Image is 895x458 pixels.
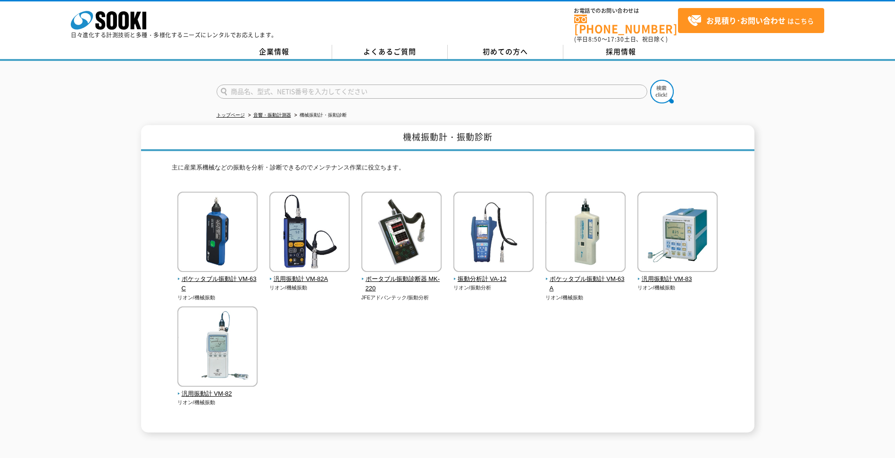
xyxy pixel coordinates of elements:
[177,399,258,407] p: リオン/機械振動
[607,35,624,43] span: 17:30
[453,192,534,274] img: 振動分析計 VA-12
[545,294,626,302] p: リオン/機械振動
[269,274,350,284] span: 汎用振動計 VM-82A
[177,192,258,274] img: ポケッタブル振動計 VM-63C
[332,45,448,59] a: よくあるご質問
[545,265,626,294] a: ポケッタブル振動計 VM-63A
[483,46,528,57] span: 初めての方へ
[574,8,678,14] span: お電話でのお問い合わせは
[217,85,647,99] input: 商品名、型式、NETIS番号を入力してください
[141,125,754,151] h1: 機械振動計・振動診断
[361,192,442,274] img: ポータブル振動診断器 MK-220
[678,8,824,33] a: お見積り･お問い合わせはこちら
[637,192,718,274] img: 汎用振動計 VM-83
[545,192,626,274] img: ポケッタブル振動計 VM-63A
[177,389,258,399] span: 汎用振動計 VM-82
[545,274,626,294] span: ポケッタブル振動計 VM-63A
[687,14,814,28] span: はこちら
[269,265,350,284] a: 汎用振動計 VM-82A
[253,112,291,118] a: 音響・振動計測器
[574,15,678,34] a: [PHONE_NUMBER]
[293,110,347,120] li: 機械振動計・振動診断
[637,265,718,284] a: 汎用振動計 VM-83
[177,274,258,294] span: ポケッタブル振動計 VM-63C
[217,45,332,59] a: 企業情報
[269,192,350,274] img: 汎用振動計 VM-82A
[177,306,258,389] img: 汎用振動計 VM-82
[177,294,258,302] p: リオン/機械振動
[269,284,350,292] p: リオン/機械振動
[177,380,258,399] a: 汎用振動計 VM-82
[588,35,602,43] span: 8:50
[453,284,534,292] p: リオン/振動分析
[361,274,442,294] span: ポータブル振動診断器 MK-220
[448,45,563,59] a: 初めての方へ
[650,80,674,103] img: btn_search.png
[217,112,245,118] a: トップページ
[637,274,718,284] span: 汎用振動計 VM-83
[361,265,442,294] a: ポータブル振動診断器 MK-220
[453,265,534,284] a: 振動分析計 VA-12
[563,45,679,59] a: 採用情報
[71,32,277,38] p: 日々進化する計測技術と多種・多様化するニーズにレンタルでお応えします。
[637,284,718,292] p: リオン/機械振動
[177,265,258,294] a: ポケッタブル振動計 VM-63C
[453,274,534,284] span: 振動分析計 VA-12
[172,163,724,178] p: 主に産業系機械などの振動を分析・診断できるのでメンテナンス作業に役立ちます。
[361,294,442,302] p: JFEアドバンテック/振動分析
[706,15,786,26] strong: お見積り･お問い合わせ
[574,35,668,43] span: (平日 ～ 土日、祝日除く)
